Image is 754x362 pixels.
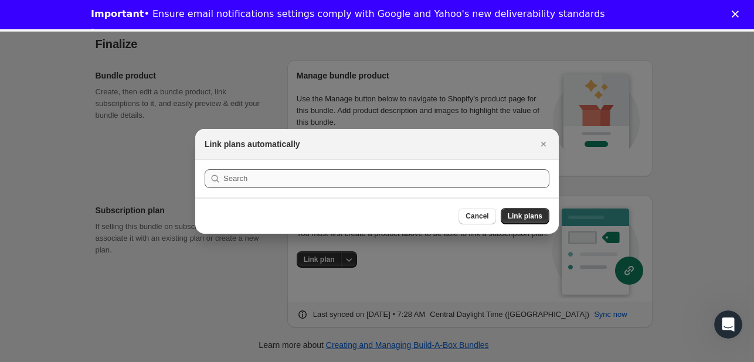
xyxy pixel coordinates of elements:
button: Close [535,136,552,152]
a: Learn more [91,27,151,40]
iframe: Intercom live chat [714,310,742,339]
input: Search [223,169,549,188]
h2: Link plans automatically [205,138,300,150]
button: Cancel [458,208,495,224]
b: Important [91,8,144,19]
span: Link plans [508,211,542,221]
div: Close [732,11,743,18]
span: Cancel [466,211,488,221]
button: Link plans [501,208,549,224]
div: • Ensure email notifications settings comply with Google and Yahoo's new deliverability standards [91,8,605,20]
